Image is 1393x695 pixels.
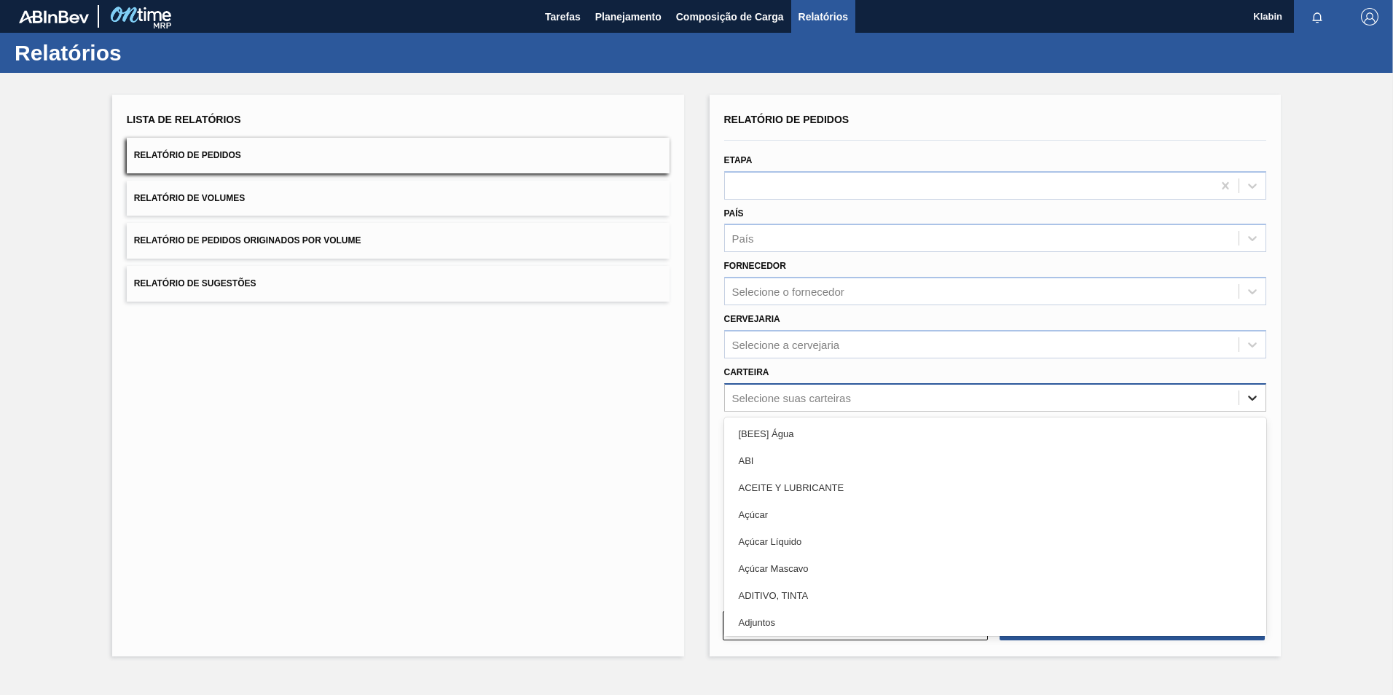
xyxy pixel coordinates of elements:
img: TNhmsLtSVTkK8tSr43FrP2fwEKptu5GPRR3wAAAABJRU5ErkJggg== [19,10,89,23]
div: País [732,232,754,245]
label: Carteira [724,367,769,377]
button: Relatório de Volumes [127,181,670,216]
span: Relatório de Pedidos Originados por Volume [134,235,361,246]
span: Composição de Carga [676,8,784,25]
span: Relatório de Pedidos [134,150,241,160]
div: ADITIVO, TINTA [724,582,1267,609]
button: Relatório de Pedidos [127,138,670,173]
div: Selecione suas carteiras [732,391,851,404]
div: Açúcar Líquido [724,528,1267,555]
span: Relatórios [798,8,848,25]
label: Etapa [724,155,753,165]
div: Selecione o fornecedor [732,286,844,298]
label: Fornecedor [724,261,786,271]
button: Relatório de Pedidos Originados por Volume [127,223,670,259]
div: Açúcar [724,501,1267,528]
button: Limpar [723,611,988,640]
button: Relatório de Sugestões [127,266,670,302]
img: Logout [1361,8,1378,25]
label: País [724,208,744,219]
label: Cervejaria [724,314,780,324]
div: Adjuntos [724,609,1267,636]
span: Tarefas [545,8,581,25]
div: ACEITE Y LUBRICANTE [724,474,1267,501]
span: Relatório de Sugestões [134,278,256,288]
span: Lista de Relatórios [127,114,241,125]
div: Selecione a cervejaria [732,338,840,350]
span: Relatório de Pedidos [724,114,849,125]
button: Notificações [1294,7,1341,27]
div: ABI [724,447,1267,474]
div: [BEES] Água [724,420,1267,447]
span: Planejamento [595,8,662,25]
div: Açúcar Mascavo [724,555,1267,582]
h1: Relatórios [15,44,273,61]
span: Relatório de Volumes [134,193,245,203]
